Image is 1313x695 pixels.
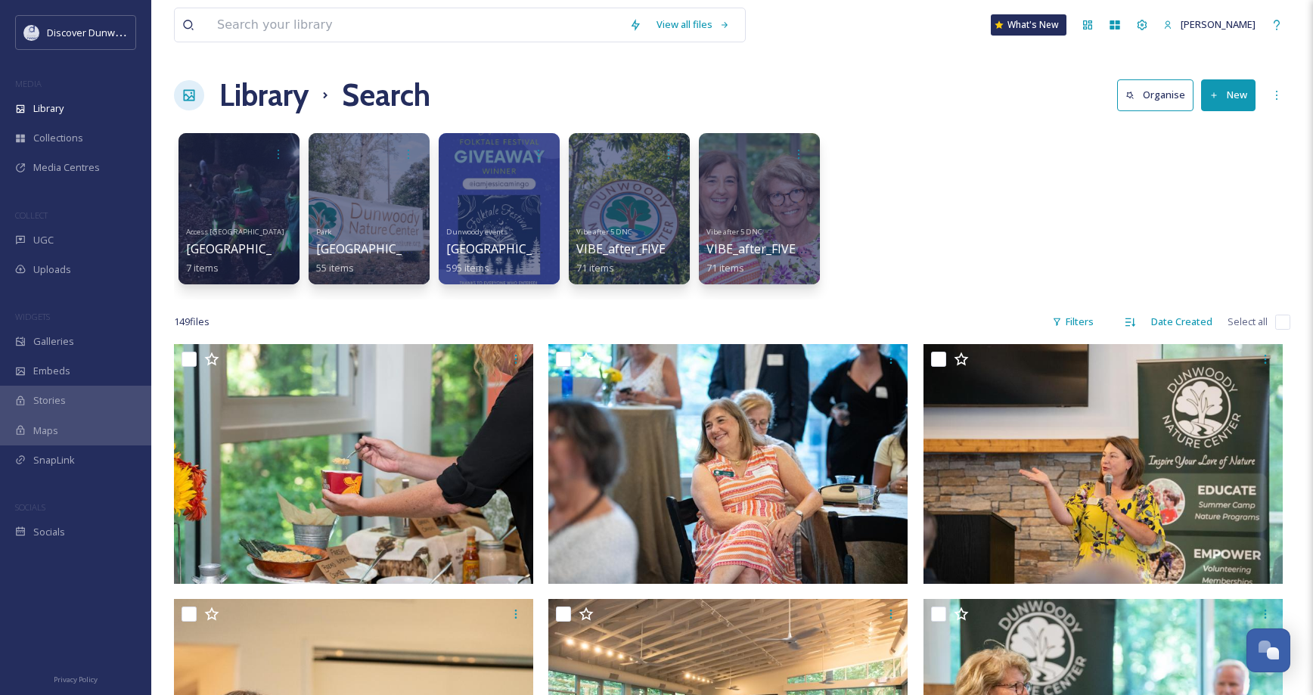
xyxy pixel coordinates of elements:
[548,344,908,584] img: VIBE-068.jpg
[15,311,50,322] span: WIDGETS
[15,78,42,89] span: MEDIA
[47,25,138,39] span: Discover Dunwoody
[15,209,48,221] span: COLLECT
[1045,307,1101,337] div: Filters
[33,525,65,539] span: Socials
[174,344,533,584] img: VIBE-040.jpg
[1117,79,1201,110] a: Organise
[316,223,438,275] a: Park[GEOGRAPHIC_DATA]55 items
[186,223,308,275] a: Access [GEOGRAPHIC_DATA][GEOGRAPHIC_DATA]7 items
[706,227,762,237] span: Vibe after 5 DNC
[54,669,98,687] a: Privacy Policy
[446,261,489,275] span: 595 items
[316,240,438,257] span: [GEOGRAPHIC_DATA]
[576,227,632,237] span: Vibe after 5 DNC
[186,227,284,237] span: Access [GEOGRAPHIC_DATA]
[33,453,75,467] span: SnapLink
[33,101,64,116] span: Library
[316,227,331,237] span: Park
[210,8,622,42] input: Search your library
[33,262,71,277] span: Uploads
[1201,79,1256,110] button: New
[706,240,969,257] span: VIBE_after_FIVE__Dunwoody_Nature_Center-2
[54,675,98,684] span: Privacy Policy
[186,261,219,275] span: 7 items
[1117,79,1193,110] button: Organise
[219,73,309,118] a: Library
[1156,10,1263,39] a: [PERSON_NAME]
[923,344,1283,584] img: VIBE-054.jpg
[33,160,100,175] span: Media Centres
[174,315,210,329] span: 149 file s
[24,25,39,40] img: 696246f7-25b9-4a35-beec-0db6f57a4831.png
[33,233,54,247] span: UGC
[186,240,308,257] span: [GEOGRAPHIC_DATA]
[446,227,508,237] span: Dunwoody events
[342,73,430,118] h1: Search
[33,131,83,145] span: Collections
[446,240,609,257] span: [GEOGRAPHIC_DATA] Events
[576,261,614,275] span: 71 items
[991,14,1066,36] a: What's New
[33,393,66,408] span: Stories
[576,223,827,275] a: Vibe after 5 DNCVIBE_after_FIVE__Dunwoody_Nature_Center71 items
[1144,307,1220,337] div: Date Created
[649,10,737,39] a: View all files
[576,240,827,257] span: VIBE_after_FIVE__Dunwoody_Nature_Center
[33,334,74,349] span: Galleries
[316,261,354,275] span: 55 items
[1246,628,1290,672] button: Open Chat
[15,501,45,513] span: SOCIALS
[1228,315,1268,329] span: Select all
[33,364,70,378] span: Embeds
[446,223,609,275] a: Dunwoody events[GEOGRAPHIC_DATA] Events595 items
[706,261,744,275] span: 71 items
[706,223,969,275] a: Vibe after 5 DNCVIBE_after_FIVE__Dunwoody_Nature_Center-271 items
[33,424,58,438] span: Maps
[1181,17,1256,31] span: [PERSON_NAME]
